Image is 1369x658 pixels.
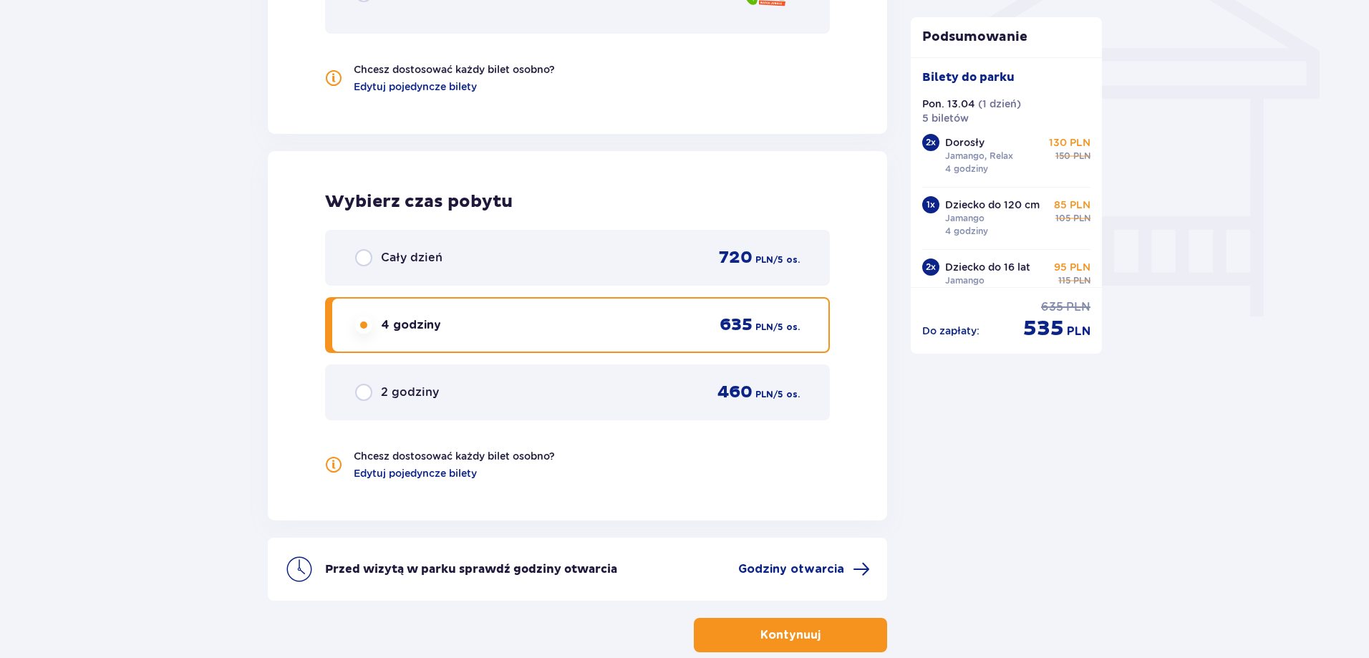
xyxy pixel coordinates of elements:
p: 5 biletów [922,111,969,125]
p: 130 PLN [1049,135,1090,150]
span: / 5 os. [773,321,800,334]
span: PLN [1073,212,1090,225]
span: PLN [1073,274,1090,287]
p: Przed wizytą w parku sprawdź godziny otwarcia [325,561,617,577]
p: Dziecko do 16 lat [945,260,1030,274]
span: / 5 os. [773,388,800,401]
span: PLN [755,253,773,266]
span: PLN [755,321,773,334]
span: 105 [1055,212,1070,225]
span: 115 [1058,274,1070,287]
p: Bilety do parku [922,69,1015,85]
span: 535 [1023,315,1064,342]
p: Pon. 13.04 [922,97,975,111]
p: Podsumowanie [911,29,1103,46]
span: PLN [1073,150,1090,163]
span: 720 [719,247,753,268]
span: Godziny otwarcia [738,561,844,577]
p: Dziecko do 120 cm [945,198,1040,212]
p: Jamango [945,212,985,225]
p: Jamango, Relax [945,150,1013,163]
p: 85 PLN [1054,198,1090,212]
p: Do zapłaty : [922,324,979,338]
span: 150 [1055,150,1070,163]
span: 635 [1041,299,1063,315]
p: Jamango [945,274,985,287]
p: Kontynuuj [760,627,821,643]
p: Chcesz dostosować każdy bilet osobno? [354,62,555,77]
p: Chcesz dostosować każdy bilet osobno? [354,449,555,463]
p: Dorosły [945,135,985,150]
div: 2 x [922,258,939,276]
span: / 5 os. [773,253,800,266]
span: PLN [755,388,773,401]
p: 95 PLN [1054,260,1090,274]
span: 635 [720,314,753,336]
span: 2 godziny [381,384,439,400]
p: ( 1 dzień ) [978,97,1021,111]
button: Kontynuuj [694,618,887,652]
span: Cały dzień [381,250,442,266]
span: 4 godziny [381,317,441,333]
span: 460 [717,382,753,403]
p: 4 godziny [945,225,988,238]
a: Edytuj pojedyncze bilety [354,79,477,94]
div: 1 x [922,196,939,213]
a: Edytuj pojedyncze bilety [354,466,477,480]
span: PLN [1067,324,1090,339]
h2: Wybierz czas pobytu [325,191,830,213]
span: PLN [1066,299,1090,315]
a: Godziny otwarcia [738,561,870,578]
p: 4 godziny [945,163,988,175]
div: 2 x [922,134,939,151]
